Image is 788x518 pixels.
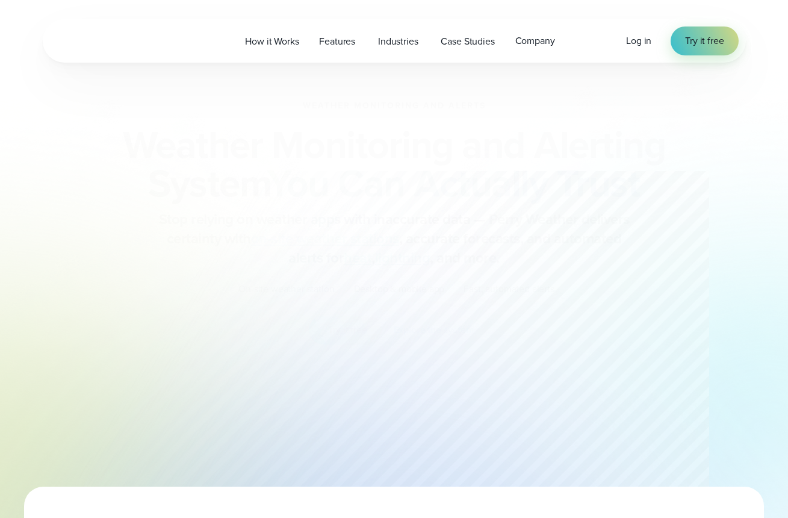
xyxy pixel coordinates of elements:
span: Industries [378,34,418,49]
span: Try it free [685,34,724,48]
span: Features [319,34,355,49]
span: Case Studies [441,34,494,49]
a: Case Studies [430,29,504,54]
a: How it Works [235,29,309,54]
span: Company [515,34,555,48]
a: Log in [626,34,651,48]
span: How it Works [245,34,299,49]
a: Try it free [671,27,738,55]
